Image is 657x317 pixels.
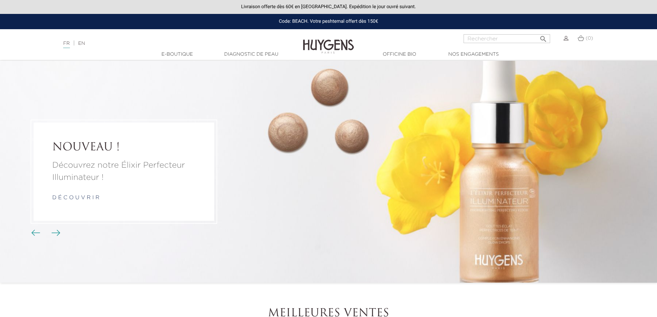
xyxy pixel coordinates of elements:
div: Boutons du carrousel [34,228,56,238]
div: | [60,39,268,48]
a: FR [63,41,70,48]
a: EN [78,41,85,46]
a: Découvrez notre Élixir Perfecteur Illuminateur ! [52,160,195,184]
span: (0) [586,36,593,41]
a: Nos engagements [439,51,507,58]
a: E-Boutique [143,51,211,58]
a: Diagnostic de peau [217,51,285,58]
a: d é c o u v r i r [52,195,99,201]
button:  [537,32,549,41]
input: Rechercher [464,34,550,43]
a: Officine Bio [365,51,433,58]
a: NOUVEAU ! [52,141,195,154]
img: Huygens [303,29,354,55]
i:  [539,33,547,41]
